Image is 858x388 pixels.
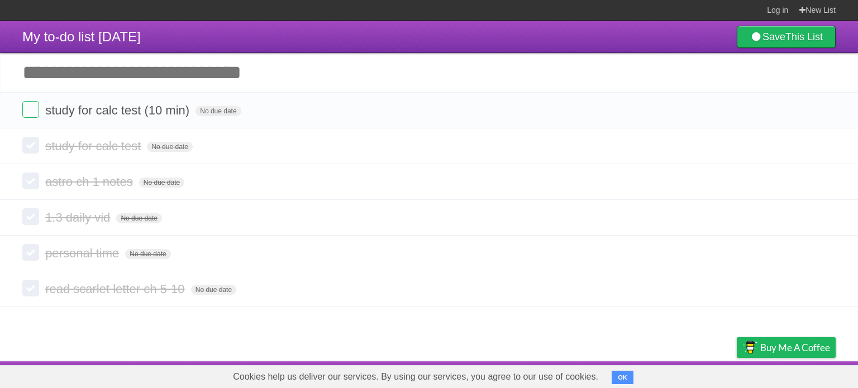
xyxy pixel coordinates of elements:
[45,246,122,260] span: personal time
[22,29,141,44] span: My to-do list [DATE]
[116,213,161,223] span: No due date
[22,137,39,154] label: Done
[45,282,187,296] span: read scarlet letter ch 5-10
[684,364,709,385] a: Terms
[222,366,609,388] span: Cookies help us deliver our services. By using our services, you agree to our use of cookies.
[45,210,113,224] span: 1.3 daily vid
[22,244,39,261] label: Done
[45,175,136,189] span: astro ch 1 notes
[125,249,170,259] span: No due date
[625,364,670,385] a: Developers
[191,285,236,295] span: No due date
[45,103,192,117] span: study for calc test (10 min)
[196,106,241,116] span: No due date
[612,371,633,384] button: OK
[588,364,612,385] a: About
[139,178,184,188] span: No due date
[22,173,39,189] label: Done
[737,26,836,48] a: SaveThis List
[22,101,39,118] label: Done
[760,338,830,357] span: Buy me a coffee
[45,139,144,153] span: study for calc test
[147,142,192,152] span: No due date
[737,337,836,358] a: Buy me a coffee
[765,364,836,385] a: Suggest a feature
[22,280,39,296] label: Done
[742,338,757,357] img: Buy me a coffee
[22,208,39,225] label: Done
[722,364,751,385] a: Privacy
[785,31,823,42] b: This List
